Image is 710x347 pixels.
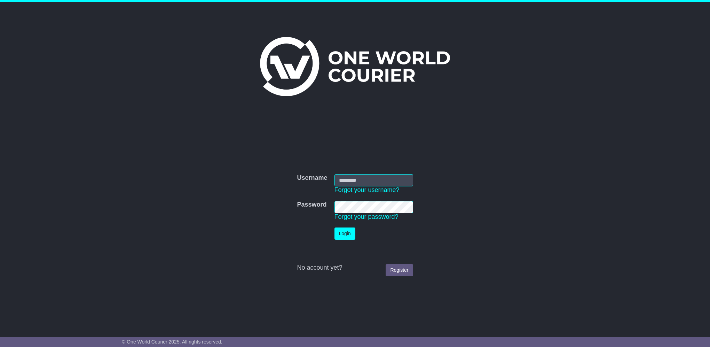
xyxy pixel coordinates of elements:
[297,264,413,272] div: No account yet?
[334,228,355,240] button: Login
[386,264,413,276] a: Register
[260,37,450,96] img: One World
[297,201,326,209] label: Password
[122,339,222,345] span: © One World Courier 2025. All rights reserved.
[297,174,327,182] label: Username
[334,213,399,220] a: Forgot your password?
[334,186,400,193] a: Forgot your username?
